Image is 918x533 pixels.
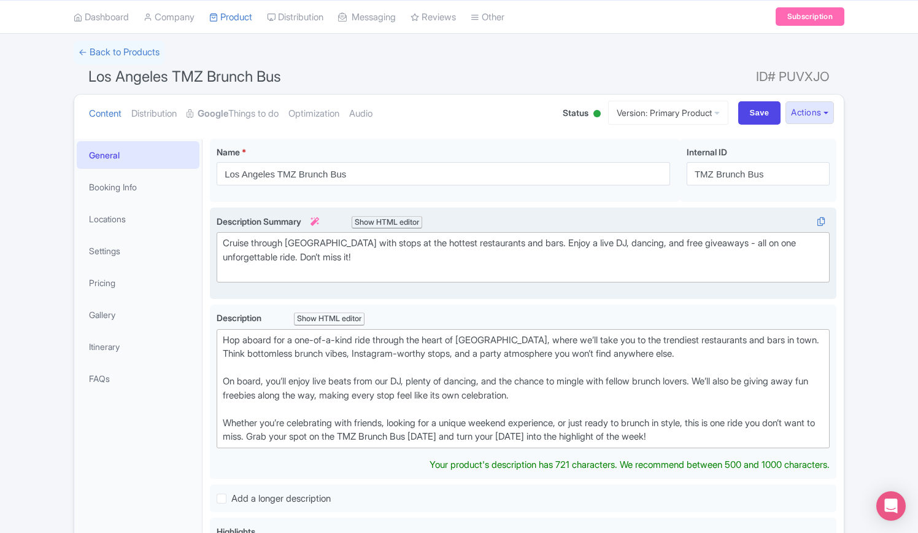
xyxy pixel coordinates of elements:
[217,313,263,323] span: Description
[352,216,422,229] div: Show HTML editor
[738,101,781,125] input: Save
[187,95,279,133] a: GoogleThings to do
[687,147,727,157] span: Internal ID
[785,101,834,124] button: Actions
[223,333,823,444] div: Hop aboard for a one-of-a-kind ride through the heart of [GEOGRAPHIC_DATA], where we’ll take you ...
[591,105,603,124] div: Active
[77,141,199,169] a: General
[131,95,177,133] a: Distribution
[776,7,844,26] a: Subscription
[77,301,199,329] a: Gallery
[217,147,240,157] span: Name
[77,269,199,297] a: Pricing
[756,64,830,89] span: ID# PUVXJO
[430,458,830,472] div: Your product's description has 721 characters. We recommend between 500 and 1000 characters.
[876,491,906,521] div: Open Intercom Messenger
[198,107,228,121] strong: Google
[77,365,199,392] a: FAQs
[231,492,331,504] span: Add a longer description
[77,205,199,233] a: Locations
[223,236,823,278] div: Cruise through [GEOGRAPHIC_DATA] with stops at the hottest restaurants and bars. Enjoy a live DJ,...
[89,95,121,133] a: Content
[74,41,164,64] a: ← Back to Products
[288,95,339,133] a: Optimization
[608,101,728,125] a: Version: Primary Product
[563,106,588,119] span: Status
[217,216,321,227] span: Description Summary
[349,95,372,133] a: Audio
[77,173,199,201] a: Booking Info
[88,68,281,85] span: Los Angeles TMZ Brunch Bus
[77,333,199,360] a: Itinerary
[294,313,364,325] div: Show HTML editor
[77,237,199,265] a: Settings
